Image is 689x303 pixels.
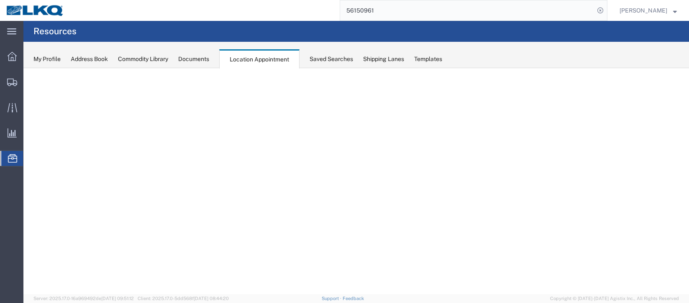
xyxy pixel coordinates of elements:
span: [DATE] 08:44:20 [194,296,229,301]
input: Search for shipment number, reference number [340,0,594,20]
iframe: FS Legacy Container [23,68,689,294]
span: [DATE] 09:51:12 [101,296,134,301]
span: Server: 2025.17.0-16a969492de [33,296,134,301]
div: Saved Searches [310,55,353,64]
div: Address Book [71,55,108,64]
a: Support [322,296,343,301]
div: Location Appointment [219,49,300,69]
a: Feedback [343,296,364,301]
span: Christopher Sanchez [620,6,667,15]
img: logo [6,4,64,17]
span: Client: 2025.17.0-5dd568f [138,296,229,301]
div: Shipping Lanes [363,55,404,64]
div: My Profile [33,55,61,64]
span: Copyright © [DATE]-[DATE] Agistix Inc., All Rights Reserved [550,295,679,302]
h4: Resources [33,21,77,42]
div: Templates [414,55,442,64]
div: Commodity Library [118,55,168,64]
div: Documents [178,55,209,64]
button: [PERSON_NAME] [619,5,677,15]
